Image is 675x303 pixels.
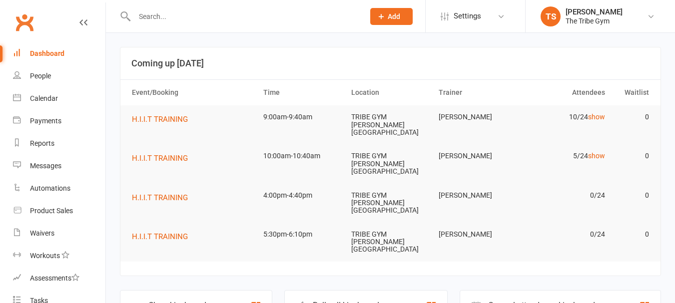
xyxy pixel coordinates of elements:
[132,232,188,241] span: H.I.I.T TRAINING
[132,154,188,163] span: H.I.I.T TRAINING
[13,132,105,155] a: Reports
[522,223,610,246] td: 0/24
[13,267,105,290] a: Assessments
[132,231,195,243] button: H.I.I.T TRAINING
[13,177,105,200] a: Automations
[13,87,105,110] a: Calendar
[566,16,623,25] div: The Tribe Gym
[132,192,195,204] button: H.I.I.T TRAINING
[30,207,73,215] div: Product Sales
[610,223,654,246] td: 0
[610,105,654,129] td: 0
[30,229,54,237] div: Waivers
[30,162,61,170] div: Messages
[30,274,79,282] div: Assessments
[522,144,610,168] td: 5/24
[522,80,610,105] th: Attendees
[347,184,435,223] td: TRIBE GYM [PERSON_NAME][GEOGRAPHIC_DATA]
[13,65,105,87] a: People
[30,49,64,57] div: Dashboard
[588,113,605,121] a: show
[127,80,259,105] th: Event/Booking
[13,200,105,222] a: Product Sales
[12,10,37,35] a: Clubworx
[259,80,347,105] th: Time
[522,105,610,129] td: 10/24
[388,12,400,20] span: Add
[347,223,435,262] td: TRIBE GYM [PERSON_NAME][GEOGRAPHIC_DATA]
[30,184,70,192] div: Automations
[434,105,522,129] td: [PERSON_NAME]
[434,144,522,168] td: [PERSON_NAME]
[131,9,357,23] input: Search...
[13,222,105,245] a: Waivers
[13,110,105,132] a: Payments
[454,5,481,27] span: Settings
[259,144,347,168] td: 10:00am-10:40am
[347,144,435,183] td: TRIBE GYM [PERSON_NAME][GEOGRAPHIC_DATA]
[347,80,435,105] th: Location
[132,113,195,125] button: H.I.I.T TRAINING
[30,72,51,80] div: People
[566,7,623,16] div: [PERSON_NAME]
[131,58,650,68] h3: Coming up [DATE]
[610,144,654,168] td: 0
[30,94,58,102] div: Calendar
[610,80,654,105] th: Waitlist
[132,152,195,164] button: H.I.I.T TRAINING
[132,115,188,124] span: H.I.I.T TRAINING
[434,80,522,105] th: Trainer
[13,42,105,65] a: Dashboard
[259,184,347,207] td: 4:00pm-4:40pm
[522,184,610,207] td: 0/24
[347,105,435,144] td: TRIBE GYM [PERSON_NAME][GEOGRAPHIC_DATA]
[13,155,105,177] a: Messages
[434,223,522,246] td: [PERSON_NAME]
[30,117,61,125] div: Payments
[610,184,654,207] td: 0
[259,105,347,129] td: 9:00am-9:40am
[30,252,60,260] div: Workouts
[132,193,188,202] span: H.I.I.T TRAINING
[259,223,347,246] td: 5:30pm-6:10pm
[588,152,605,160] a: show
[434,184,522,207] td: [PERSON_NAME]
[370,8,413,25] button: Add
[13,245,105,267] a: Workouts
[541,6,561,26] div: TS
[30,139,54,147] div: Reports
